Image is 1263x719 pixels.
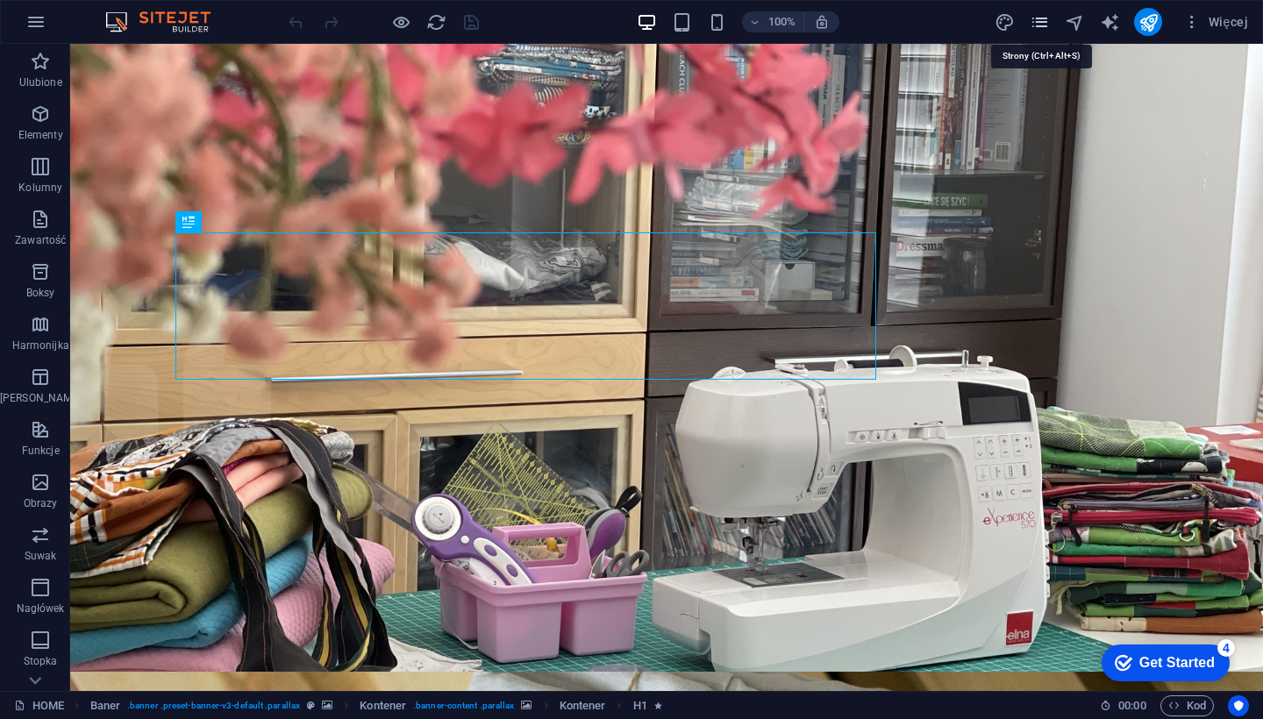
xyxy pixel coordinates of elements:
p: Obrazy [24,496,58,510]
span: . banner-content .parallax [413,695,514,716]
span: Kliknij, aby zaznaczyć. Kliknij dwukrotnie, aby edytować [360,695,406,716]
a: Kliknij, aby anulować zaznaczenie. Kliknij dwukrotnie, aby otworzyć Strony [14,695,64,716]
span: Kod [1168,695,1206,716]
button: Kliknij tutaj, aby wyjść z trybu podglądu i kontynuować edycję [390,11,411,32]
div: Get Started [52,19,127,35]
button: Usercentrics [1228,695,1249,716]
span: 00 00 [1118,695,1145,716]
img: Editor Logo [101,11,232,32]
i: Nawigator [1065,12,1085,32]
button: 100% [742,11,804,32]
p: Harmonijka [12,338,69,352]
p: Funkcje [22,444,60,458]
p: Stopka [24,654,58,668]
span: Kliknij, aby zaznaczyć. Kliknij dwukrotnie, aby edytować [560,695,606,716]
i: Opublikuj [1138,12,1159,32]
button: publish [1134,8,1162,36]
p: Zawartość [15,233,66,247]
i: AI Writer [1100,12,1120,32]
i: Po zmianie rozmiaru automatycznie dostosowuje poziom powiększenia do wybranego urządzenia. [814,14,830,30]
span: Więcej [1183,13,1248,31]
button: design [994,11,1015,32]
i: Element zawiera animację [654,701,662,710]
i: Ten element zawiera tło [322,701,332,710]
h6: 100% [768,11,796,32]
div: 4 [130,4,147,21]
p: Nagłówek [17,602,65,616]
span: Kliknij, aby zaznaczyć. Kliknij dwukrotnie, aby edytować [633,695,647,716]
p: Suwak [25,549,57,563]
p: Boksy [26,286,55,300]
i: Ten element zawiera tło [521,701,532,710]
button: navigator [1064,11,1085,32]
div: Get Started 4 items remaining, 20% complete [14,9,142,46]
i: Ten element jest konfigurowalnym ustawieniem wstępnym [307,701,315,710]
button: pages [1029,11,1050,32]
p: Elementy [18,128,63,142]
p: Kolumny [18,181,62,195]
p: Ulubione [19,75,62,89]
button: Więcej [1176,8,1255,36]
nav: breadcrumb [90,695,662,716]
h6: Czas sesji [1100,695,1146,716]
span: : [1131,699,1133,712]
span: . banner .preset-banner-v3-default .parallax [127,695,300,716]
button: reload [425,11,446,32]
i: Przeładuj stronę [426,12,446,32]
button: text_generator [1099,11,1120,32]
span: Kliknij, aby zaznaczyć. Kliknij dwukrotnie, aby edytować [90,695,120,716]
button: Kod [1160,695,1214,716]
